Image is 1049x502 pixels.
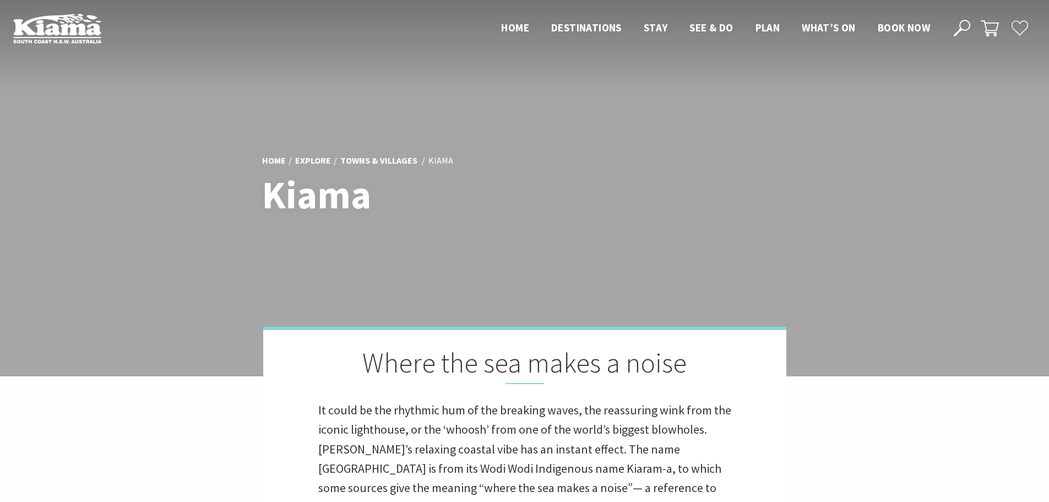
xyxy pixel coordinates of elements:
[340,155,417,167] a: Towns & Villages
[262,174,573,216] h1: Kiama
[501,21,529,34] span: Home
[756,21,780,34] span: Plan
[644,21,668,34] span: Stay
[878,21,930,34] span: Book now
[802,21,856,34] span: What’s On
[689,21,733,34] span: See & Do
[13,13,101,44] img: Kiama Logo
[318,347,731,384] h2: Where the sea makes a noise
[490,19,941,37] nav: Main Menu
[262,155,286,167] a: Home
[551,21,622,34] span: Destinations
[428,154,453,168] li: Kiama
[295,155,331,167] a: Explore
